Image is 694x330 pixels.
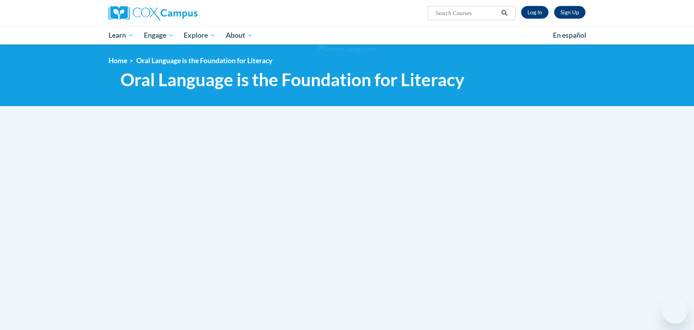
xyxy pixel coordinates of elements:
[319,45,375,54] img: Section background
[120,69,464,90] span: Oral Language is the Foundation for Literacy
[221,26,258,44] a: About
[226,31,253,40] span: About
[184,31,215,40] span: Explore
[554,6,585,19] a: Register
[498,8,510,18] button: Search
[521,6,549,19] a: Log In
[178,26,221,44] a: Explore
[662,298,688,324] iframe: Button to launch messaging window
[97,26,597,44] div: Main menu
[109,6,198,20] img: Cox Campus
[109,56,127,65] a: Home
[103,26,139,44] a: Learn
[109,6,260,20] a: Cox Campus
[435,8,498,18] input: Search Courses
[553,31,586,39] span: En español
[548,27,591,44] a: En español
[109,31,134,40] span: Learn
[144,31,174,40] span: Engage
[136,56,272,65] span: Oral Language is the Foundation for Literacy
[139,26,179,44] a: Engage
